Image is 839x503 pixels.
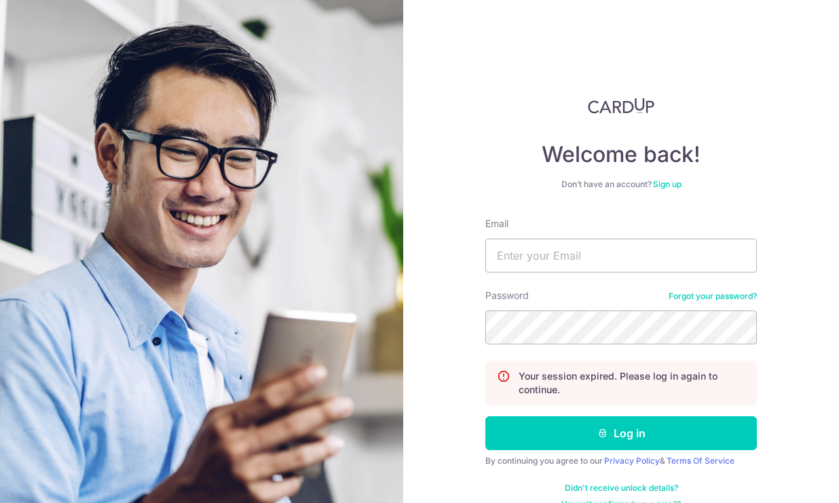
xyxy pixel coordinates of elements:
[604,456,660,466] a: Privacy Policy
[485,416,757,450] button: Log in
[565,483,678,494] a: Didn't receive unlock details?
[588,98,654,114] img: CardUp Logo
[669,291,757,302] a: Forgot your password?
[485,456,757,466] div: By continuing you agree to our &
[485,239,757,273] input: Enter your Email
[485,217,508,230] label: Email
[519,369,745,397] p: Your session expired. Please log in again to continue.
[667,456,734,466] a: Terms Of Service
[485,289,529,302] label: Password
[485,141,757,168] h4: Welcome back!
[653,179,682,189] a: Sign up
[485,179,757,190] div: Don’t have an account?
